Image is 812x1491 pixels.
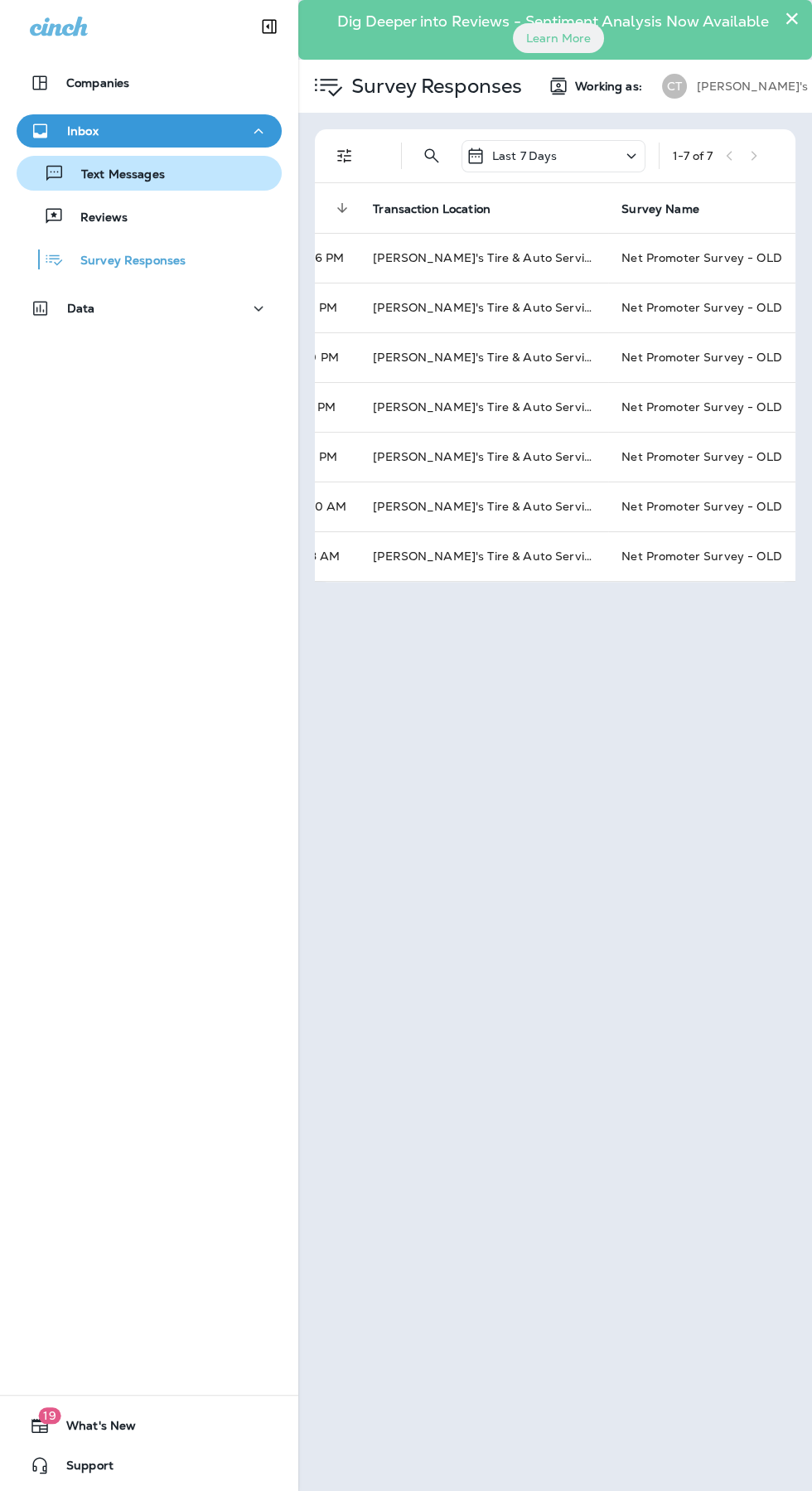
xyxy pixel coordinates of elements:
[328,139,361,172] button: Filters
[608,332,795,382] td: Net Promoter Survey - OLD
[621,201,721,216] span: Survey Name
[67,124,99,138] p: Inbox
[65,167,165,183] p: Text Messages
[673,149,713,162] div: 1 - 7 of 7
[608,432,795,482] td: Net Promoter Survey - OLD
[360,233,608,283] td: [PERSON_NAME]'s Tire & Auto Service | [GEOGRAPHIC_DATA]
[415,139,448,172] button: Search Survey Responses
[50,1419,136,1439] span: What's New
[360,283,608,332] td: [PERSON_NAME]'s Tire & Auto Service | [GEOGRAPHIC_DATA]
[17,156,282,191] button: Text Messages
[360,482,608,531] td: [PERSON_NAME]'s Tire & Auto Service | [GEOGRAPHIC_DATA]
[17,114,282,148] button: Inbox
[575,80,645,94] span: Working as:
[17,1449,282,1482] button: Support
[784,5,800,31] button: Close
[513,23,604,53] button: Learn More
[492,149,558,162] p: Last 7 Days
[17,292,282,325] button: Data
[64,254,186,269] p: Survey Responses
[608,283,795,332] td: Net Promoter Survey - OLD
[608,482,795,531] td: Net Promoter Survey - OLD
[17,1409,282,1442] button: 19What's New
[326,19,780,24] p: Dig Deeper into Reviews - Sentiment Analysis Now Available
[360,432,608,482] td: [PERSON_NAME]'s Tire & Auto Service | [GEOGRAPHIC_DATA]
[360,332,608,382] td: [PERSON_NAME]'s Tire & Auto Service | [GEOGRAPHIC_DATA]
[66,76,129,90] p: Companies
[50,1459,114,1479] span: Support
[246,10,292,43] button: Collapse Sidebar
[67,302,95,315] p: Data
[360,382,608,432] td: [PERSON_NAME]'s Tire & Auto Service | [GEOGRAPHIC_DATA]
[608,531,795,581] td: Net Promoter Survey - OLD
[345,74,522,99] p: Survey Responses
[373,202,491,216] span: Transaction Location
[17,66,282,99] button: Companies
[621,202,699,216] span: Survey Name
[608,382,795,432] td: Net Promoter Survey - OLD
[608,233,795,283] td: Net Promoter Survey - OLD
[17,242,282,277] button: Survey Responses
[662,74,687,99] div: CT
[64,211,128,226] p: Reviews
[38,1407,60,1424] span: 19
[373,201,512,216] span: Transaction Location
[360,531,608,581] td: [PERSON_NAME]'s Tire & Auto Service | [GEOGRAPHIC_DATA]
[17,199,282,234] button: Reviews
